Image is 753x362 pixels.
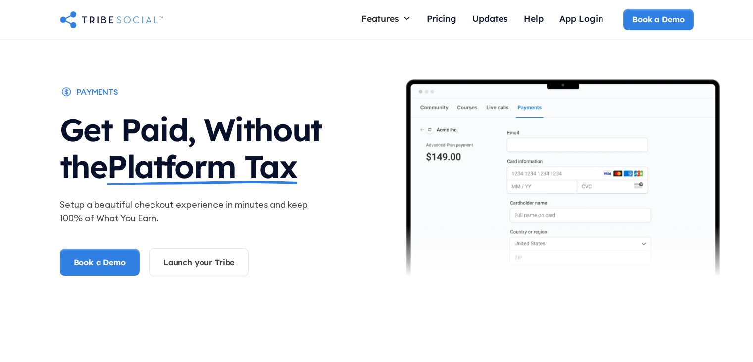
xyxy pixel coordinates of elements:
[77,86,118,97] div: payments
[464,9,516,30] a: Updates
[60,249,140,276] a: Book a Demo
[524,13,544,24] div: Help
[361,13,399,24] div: Features
[60,102,377,189] h1: Get Paid, Without the
[559,13,603,24] div: App Login
[60,198,313,225] p: Setup a beautiful checkout experience in minutes and keep 100% of What You Earn.
[472,13,508,24] div: Updates
[60,9,163,29] a: home
[353,9,419,28] div: Features
[149,248,249,276] a: Launch your Tribe
[623,9,693,30] a: Book a Demo
[427,13,456,24] div: Pricing
[107,148,297,185] span: Platform Tax
[516,9,552,30] a: Help
[419,9,464,30] a: Pricing
[552,9,611,30] a: App Login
